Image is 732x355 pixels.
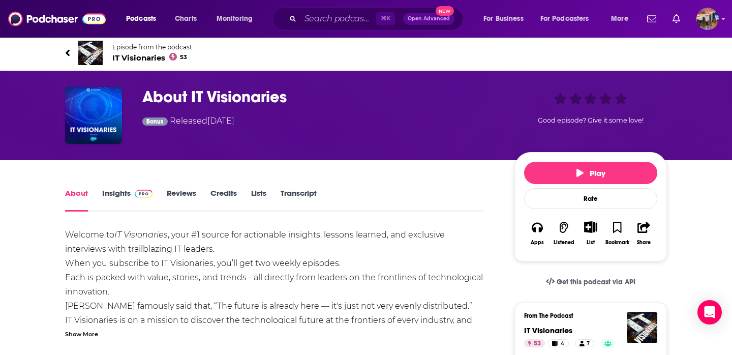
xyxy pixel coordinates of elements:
[540,12,589,26] span: For Podcasters
[476,11,536,27] button: open menu
[112,43,192,51] span: Episode from the podcast
[251,188,266,212] a: Lists
[534,11,604,27] button: open menu
[561,339,564,349] span: 4
[587,339,590,349] span: 7
[637,240,651,246] div: Share
[142,87,498,107] h1: About IT Visionaries
[112,53,192,63] span: IT Visionaries
[587,239,595,246] div: List
[547,339,569,347] a: 4
[524,162,657,184] button: Play
[534,339,541,349] span: 53
[580,221,601,232] button: Show More Button
[575,339,594,347] a: 7
[524,188,657,209] div: Rate
[175,12,197,26] span: Charts
[696,8,719,30] img: User Profile
[126,12,156,26] span: Podcasts
[524,215,551,252] button: Apps
[631,215,657,252] button: Share
[300,11,376,27] input: Search podcasts, credits, & more...
[524,326,572,335] a: IT Visionaries
[65,87,122,144] img: About IT Visionaries
[209,11,266,27] button: open menu
[627,312,657,343] img: IT Visionaries
[643,10,660,27] a: Show notifications dropdown
[146,119,163,125] span: Bonus
[217,12,253,26] span: Monitoring
[114,230,168,240] em: IT Visionaries
[168,11,203,27] a: Charts
[119,11,169,27] button: open menu
[281,188,317,212] a: Transcript
[524,339,545,347] a: 53
[697,300,722,324] div: Open Intercom Messenger
[65,188,88,212] a: About
[696,8,719,30] button: Show profile menu
[483,12,524,26] span: For Business
[78,41,103,65] img: IT Visionaries
[538,116,644,124] span: Good episode? Give it some love!
[576,168,605,178] span: Play
[210,188,237,212] a: Credits
[376,12,395,25] span: ⌘ K
[554,240,574,246] div: Listened
[403,13,454,25] button: Open AdvancedNew
[180,55,187,60] span: 53
[696,8,719,30] span: Logged in as carlystonehouse
[282,7,473,31] div: Search podcasts, credits, & more...
[167,188,196,212] a: Reviews
[531,240,544,246] div: Apps
[551,215,577,252] button: Listened
[65,41,667,65] a: IT VisionariesEpisode from the podcastIT Visionaries53
[605,240,629,246] div: Bookmark
[604,215,630,252] button: Bookmark
[524,312,649,319] h3: From The Podcast
[557,278,635,286] span: Get this podcast via API
[102,188,152,212] a: InsightsPodchaser Pro
[538,270,644,294] a: Get this podcast via API
[668,10,684,27] a: Show notifications dropdown
[604,11,641,27] button: open menu
[8,9,106,28] img: Podchaser - Follow, Share and Rate Podcasts
[135,190,152,198] img: Podchaser Pro
[408,16,450,21] span: Open Advanced
[436,6,454,16] span: New
[142,115,234,129] div: Released [DATE]
[611,12,628,26] span: More
[577,215,604,252] div: Show More ButtonList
